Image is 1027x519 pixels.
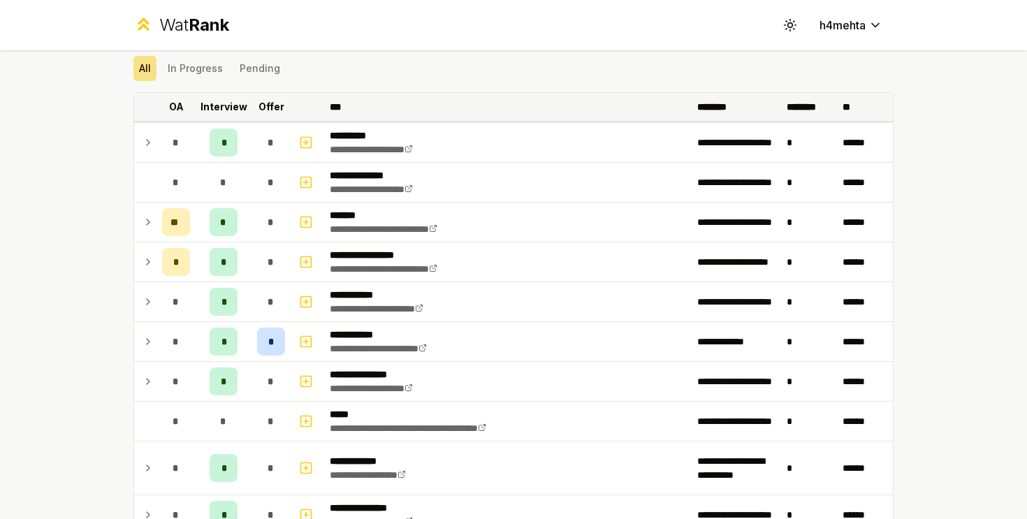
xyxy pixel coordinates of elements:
[169,100,184,114] p: OA
[133,14,229,36] a: WatRank
[820,17,866,34] span: h4mehta
[159,14,229,36] div: Wat
[258,100,284,114] p: Offer
[162,56,228,81] button: In Progress
[189,15,229,35] span: Rank
[201,100,247,114] p: Interview
[133,56,156,81] button: All
[808,13,894,38] button: h4mehta
[234,56,286,81] button: Pending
